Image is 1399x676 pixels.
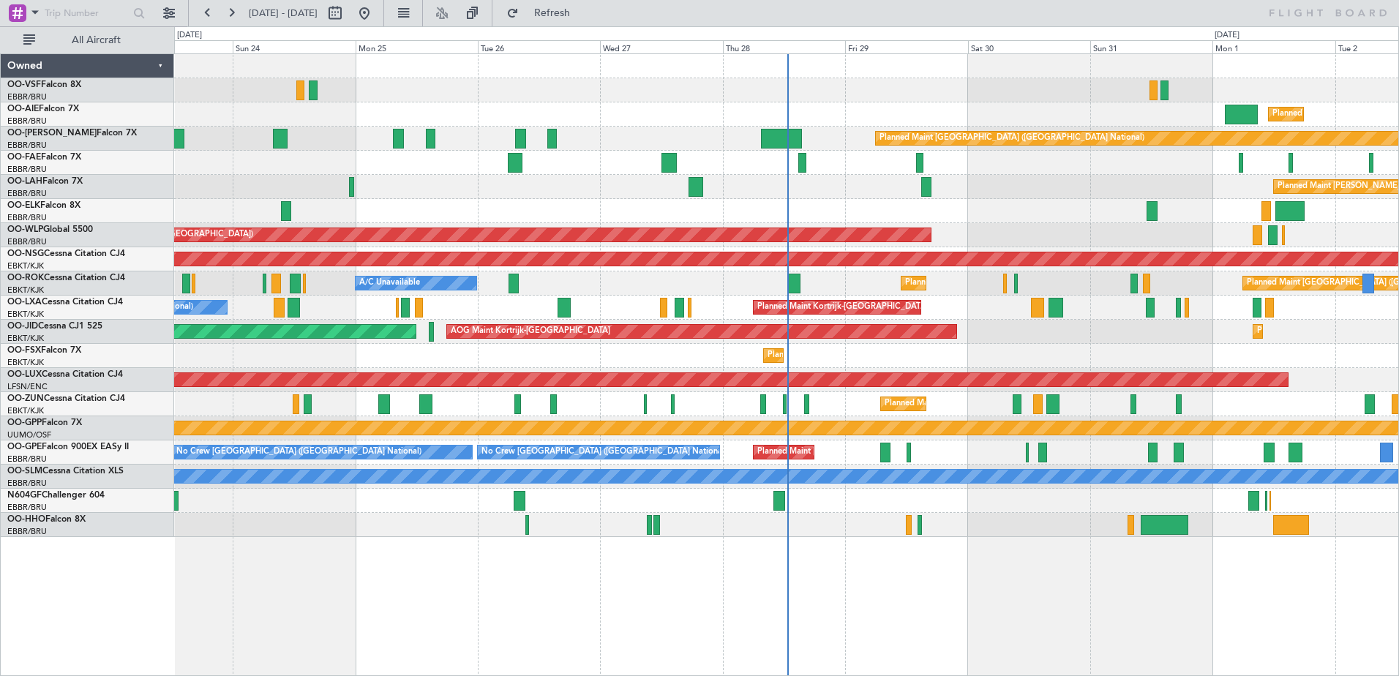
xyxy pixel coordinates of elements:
a: EBBR/BRU [7,454,47,465]
a: OO-SLMCessna Citation XLS [7,467,124,476]
span: OO-FAE [7,153,41,162]
div: No Crew [GEOGRAPHIC_DATA] ([GEOGRAPHIC_DATA] National) [176,441,421,463]
div: [DATE] [177,29,202,42]
a: EBBR/BRU [7,502,47,513]
a: OO-ROKCessna Citation CJ4 [7,274,125,282]
a: EBBR/BRU [7,212,47,223]
a: EBKT/KJK [7,405,44,416]
div: Thu 28 [723,40,845,53]
a: OO-LUXCessna Citation CJ4 [7,370,123,379]
button: Refresh [500,1,588,25]
div: AOG Maint Kortrijk-[GEOGRAPHIC_DATA] [451,320,610,342]
a: LFSN/ENC [7,381,48,392]
span: All Aircraft [38,35,154,45]
a: OO-[PERSON_NAME]Falcon 7X [7,129,137,138]
a: EBKT/KJK [7,333,44,344]
span: OO-FSX [7,346,41,355]
a: OO-NSGCessna Citation CJ4 [7,249,125,258]
div: Planned Maint [GEOGRAPHIC_DATA] ([GEOGRAPHIC_DATA] National) [757,441,1022,463]
span: OO-HHO [7,515,45,524]
a: OO-JIDCessna CJ1 525 [7,322,102,331]
div: Mon 1 [1212,40,1335,53]
div: Sun 31 [1090,40,1212,53]
span: OO-VSF [7,80,41,89]
a: EBBR/BRU [7,164,47,175]
a: OO-LAHFalcon 7X [7,177,83,186]
span: OO-ELK [7,201,40,210]
a: EBKT/KJK [7,357,44,368]
a: OO-AIEFalcon 7X [7,105,79,113]
div: Sat 30 [968,40,1090,53]
span: OO-[PERSON_NAME] [7,129,97,138]
input: Trip Number [45,2,129,24]
span: OO-NSG [7,249,44,258]
span: OO-AIE [7,105,39,113]
div: Planned Maint Kortrijk-[GEOGRAPHIC_DATA] [757,296,928,318]
a: OO-VSFFalcon 8X [7,80,81,89]
span: OO-JID [7,322,38,331]
div: Wed 27 [600,40,722,53]
span: N604GF [7,491,42,500]
div: Tue 26 [478,40,600,53]
a: OO-LXACessna Citation CJ4 [7,298,123,307]
span: OO-WLP [7,225,43,234]
span: OO-GPE [7,443,42,451]
a: UUMO/OSF [7,429,51,440]
div: Sun 24 [233,40,355,53]
span: OO-ZUN [7,394,44,403]
a: EBBR/BRU [7,140,47,151]
div: A/C Unavailable [359,272,420,294]
a: EBBR/BRU [7,526,47,537]
a: OO-WLPGlobal 5500 [7,225,93,234]
a: OO-HHOFalcon 8X [7,515,86,524]
a: EBKT/KJK [7,260,44,271]
a: EBBR/BRU [7,116,47,127]
div: Planned Maint Kortrijk-[GEOGRAPHIC_DATA] [885,393,1055,415]
div: Fri 29 [845,40,967,53]
div: Planned Maint Kortrijk-[GEOGRAPHIC_DATA] [905,272,1076,294]
a: EBKT/KJK [7,285,44,296]
a: OO-FSXFalcon 7X [7,346,81,355]
a: OO-GPPFalcon 7X [7,418,82,427]
span: OO-LXA [7,298,42,307]
span: OO-LAH [7,177,42,186]
span: OO-SLM [7,467,42,476]
span: Refresh [522,8,583,18]
div: Planned Maint Kortrijk-[GEOGRAPHIC_DATA] [768,345,938,367]
span: OO-GPP [7,418,42,427]
div: Mon 25 [356,40,478,53]
a: EBBR/BRU [7,91,47,102]
div: Planned Maint [GEOGRAPHIC_DATA] ([GEOGRAPHIC_DATA] National) [879,127,1144,149]
a: EBBR/BRU [7,478,47,489]
div: No Crew [GEOGRAPHIC_DATA] ([GEOGRAPHIC_DATA] National) [481,441,727,463]
a: EBBR/BRU [7,236,47,247]
span: [DATE] - [DATE] [249,7,318,20]
span: OO-LUX [7,370,42,379]
a: N604GFChallenger 604 [7,491,105,500]
a: EBKT/KJK [7,309,44,320]
a: OO-GPEFalcon 900EX EASy II [7,443,129,451]
a: EBBR/BRU [7,188,47,199]
span: OO-ROK [7,274,44,282]
a: OO-ELKFalcon 8X [7,201,80,210]
button: All Aircraft [16,29,159,52]
a: OO-FAEFalcon 7X [7,153,81,162]
div: [DATE] [1215,29,1239,42]
a: OO-ZUNCessna Citation CJ4 [7,394,125,403]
